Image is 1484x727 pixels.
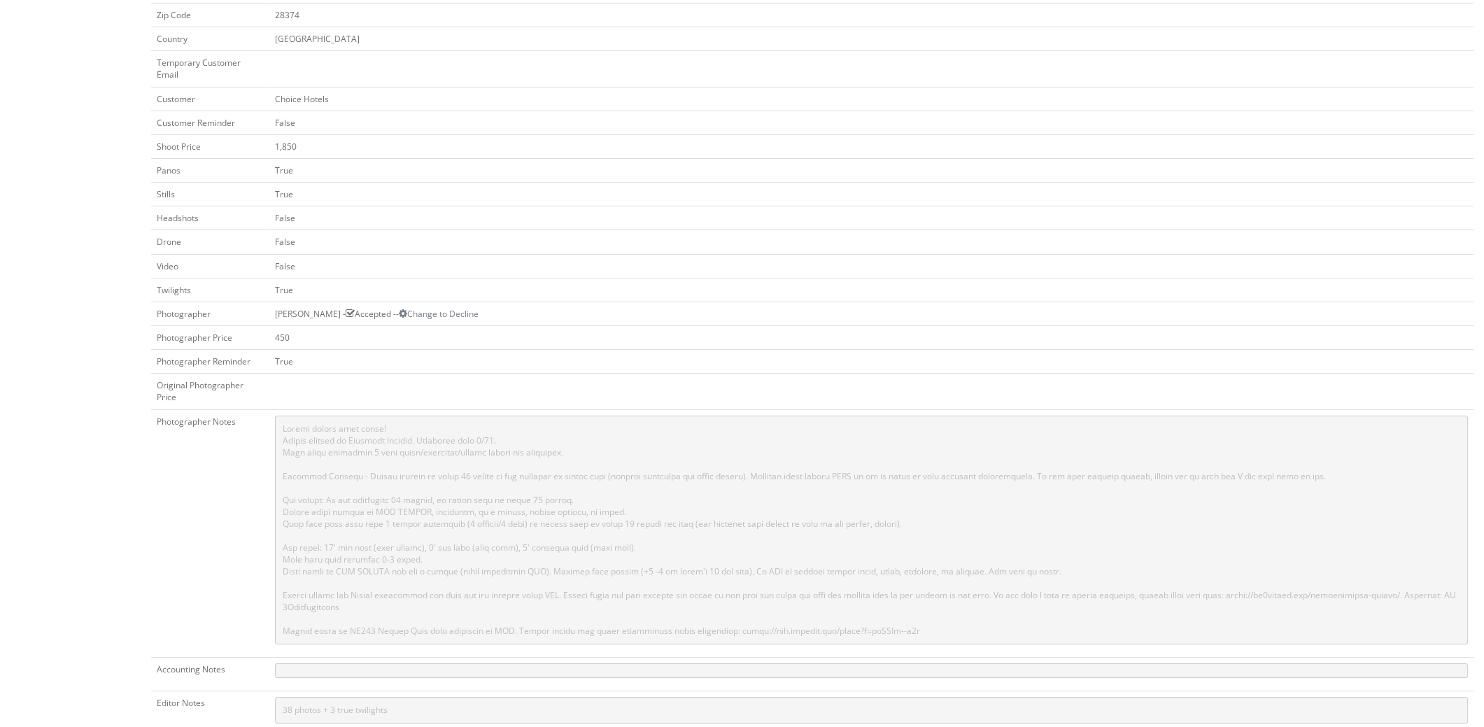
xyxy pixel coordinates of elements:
td: Twilights [151,278,269,302]
td: [GEOGRAPHIC_DATA] [269,27,1474,51]
td: [PERSON_NAME] - Accepted -- [269,302,1474,325]
td: 28374 [269,3,1474,27]
td: 450 [269,325,1474,349]
td: True [269,278,1474,302]
td: Zip Code [151,3,269,27]
td: True [269,350,1474,374]
td: Temporary Customer Email [151,51,269,87]
td: Photographer Notes [151,409,269,657]
pre: Loremi dolors amet conse! Adipis elitsed do Eiusmodt Incidid. Utlaboree dolo 0/71. Magn aliqu eni... [275,416,1468,644]
td: Photographer [151,302,269,325]
td: True [269,158,1474,182]
pre: 38 photos + 3 true twilights [275,697,1468,724]
td: Country [151,27,269,51]
td: Drone [151,230,269,254]
td: Photographer Price [151,325,269,349]
td: Stills [151,183,269,206]
td: True [269,183,1474,206]
td: Headshots [151,206,269,230]
td: Video [151,254,269,278]
td: Choice Hotels [269,87,1474,111]
a: Change to Decline [399,308,479,320]
td: Accounting Notes [151,657,269,691]
td: False [269,206,1474,230]
td: 1,850 [269,134,1474,158]
td: Shoot Price [151,134,269,158]
td: False [269,111,1474,134]
td: False [269,230,1474,254]
td: Photographer Reminder [151,350,269,374]
td: False [269,254,1474,278]
td: Original Photographer Price [151,374,269,409]
td: Customer Reminder [151,111,269,134]
td: Customer [151,87,269,111]
td: Panos [151,158,269,182]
